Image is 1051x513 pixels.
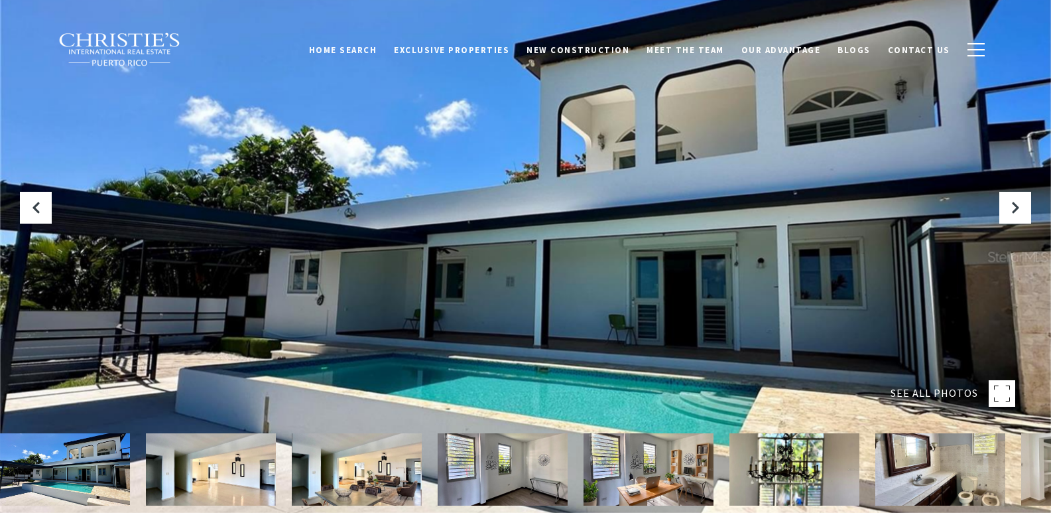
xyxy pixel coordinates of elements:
span: Exclusive Properties [394,43,509,54]
span: Contact Us [888,43,950,54]
a: New Construction [518,37,638,62]
span: New Construction [526,43,629,54]
img: Carr. 414 KM 11.3 [292,433,422,506]
span: Blogs [837,43,871,54]
img: Carr. 414 KM 11.3 [438,433,568,506]
span: SEE ALL PHOTOS [891,385,978,402]
a: Home Search [300,37,386,62]
img: Carr. 414 KM 11.3 [584,433,713,506]
img: Carr. 414 KM 11.3 [875,433,1005,506]
span: Our Advantage [741,43,821,54]
a: Blogs [829,37,879,62]
a: Exclusive Properties [385,37,518,62]
img: Christie's International Real Estate black text logo [58,33,182,67]
img: Carr. 414 KM 11.3 [729,433,859,506]
a: Our Advantage [733,37,830,62]
a: Meet the Team [638,37,733,62]
img: Carr. 414 KM 11.3 [146,433,276,506]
